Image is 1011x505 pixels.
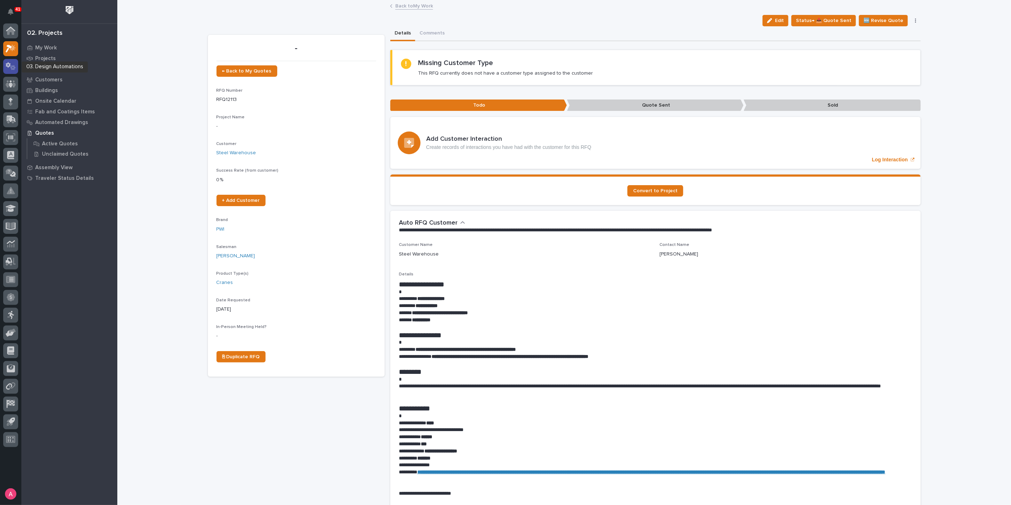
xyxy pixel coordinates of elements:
p: [DATE] [216,306,376,313]
span: Convert to Project [633,188,678,193]
p: - [216,332,376,340]
a: Log Interaction [390,117,921,169]
button: Auto RFQ Customer [399,219,465,227]
p: Customers [35,77,63,83]
span: Brand [216,218,228,222]
a: PWI [216,226,225,233]
a: My Work [21,42,117,53]
a: Traveler Status Details [21,173,117,183]
a: Steel Warehouse [216,149,256,157]
button: users-avatar [3,487,18,501]
a: Cranes [216,279,233,286]
img: Workspace Logo [63,4,76,17]
span: Customer [216,142,237,146]
p: Traveler Status Details [35,175,94,182]
p: This RFQ currently does not have a customer type assigned to the customer [418,70,593,76]
button: 🆕 Revise Quote [859,15,908,26]
p: - [216,43,376,54]
p: Steel Warehouse [399,251,439,258]
p: Travelers [35,66,59,72]
div: 02. Projects [27,29,63,37]
a: Buildings [21,85,117,96]
p: Buildings [35,87,58,94]
span: Product Type(s) [216,272,249,276]
p: [PERSON_NAME] [660,251,699,258]
span: ⎘ Duplicate RFQ [222,354,260,359]
p: Fab and Coatings Items [35,109,95,115]
a: Back toMy Work [395,1,433,10]
a: Quotes [21,128,117,138]
p: - [216,123,376,130]
button: Comments [415,26,449,41]
a: Convert to Project [627,185,683,197]
span: Date Requested [216,298,251,302]
span: Contact Name [660,243,690,247]
div: Notifications41 [9,9,18,20]
p: Log Interaction [872,157,908,163]
button: Details [390,26,415,41]
a: [PERSON_NAME] [216,252,255,260]
p: Automated Drawings [35,119,88,126]
p: Projects [35,55,56,62]
span: In-Person Meeting Held? [216,325,267,329]
p: Quote Sent [567,100,744,111]
p: Todo [390,100,567,111]
h2: Auto RFQ Customer [399,219,458,227]
p: 41 [16,7,20,12]
a: Onsite Calendar [21,96,117,106]
a: Unclaimed Quotes [27,149,117,159]
a: Customers [21,74,117,85]
span: Customer Name [399,243,433,247]
a: ⎘ Duplicate RFQ [216,351,266,362]
span: RFQ Number [216,88,243,93]
span: Project Name [216,115,245,119]
span: Edit [775,17,784,24]
a: Travelers [21,64,117,74]
p: Unclaimed Quotes [42,151,89,157]
button: Notifications [3,4,18,19]
a: + Add Customer [216,195,266,206]
a: Fab and Coatings Items [21,106,117,117]
a: Active Quotes [27,139,117,149]
button: Edit [763,15,788,26]
span: ← Back to My Quotes [222,69,272,74]
span: Success Rate (from customer) [216,168,279,173]
h2: Missing Customer Type [418,59,493,67]
p: Active Quotes [42,141,78,147]
span: + Add Customer [222,198,260,203]
span: Salesman [216,245,237,249]
a: ← Back to My Quotes [216,65,277,77]
p: Create records of interactions you have had with the customer for this RFQ [426,144,592,150]
a: Automated Drawings [21,117,117,128]
span: Details [399,272,413,276]
a: Projects [21,53,117,64]
p: My Work [35,45,57,51]
a: Assembly View [21,162,117,173]
p: Assembly View [35,165,73,171]
p: 0 % [216,176,376,184]
p: Quotes [35,130,54,136]
p: RFQ12113 [216,96,376,103]
span: Status→ 📤 Quote Sent [796,16,851,25]
p: Onsite Calendar [35,98,76,104]
p: Sold [744,100,920,111]
h3: Add Customer Interaction [426,135,592,143]
button: Status→ 📤 Quote Sent [791,15,856,26]
span: 🆕 Revise Quote [863,16,903,25]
